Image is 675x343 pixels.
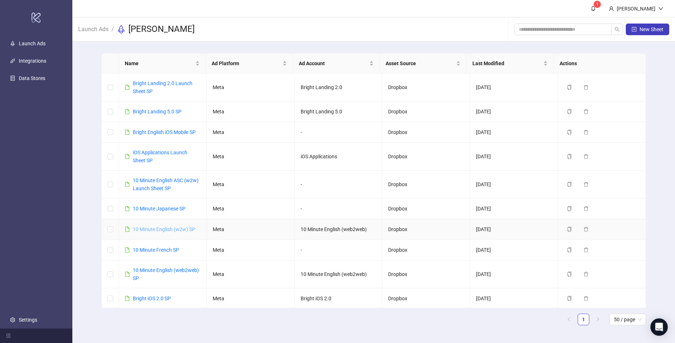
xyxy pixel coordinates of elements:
a: Launch Ads [77,25,110,33]
span: user [609,6,614,11]
a: Bright Landing 5.0 SP [133,109,182,114]
span: 1 [596,2,599,7]
td: [DATE] [470,74,558,101]
td: [DATE] [470,260,558,288]
td: Dropbox [382,143,470,171]
a: Bright Landing 2.0 Launch Sheet SP [133,80,192,94]
span: Asset Source [386,59,455,67]
span: menu-fold [6,333,11,338]
span: down [658,6,663,11]
td: - [295,171,383,198]
li: / [111,24,114,35]
span: file [125,272,130,277]
td: [DATE] [470,198,558,219]
a: Bright English iOS Mobile SP [133,129,196,135]
td: [DATE] [470,219,558,240]
span: delete [583,109,589,114]
div: [PERSON_NAME] [614,5,658,13]
span: copy [567,130,572,135]
a: Integrations [19,58,46,64]
span: delete [583,85,589,90]
span: file [125,109,130,114]
span: delete [583,227,589,232]
th: Ad Platform [206,54,293,74]
div: Page Size [610,314,646,325]
td: Dropbox [382,219,470,240]
a: 10 Minute English (web2web) SP [133,267,199,281]
td: Bright Landing 2.0 [295,74,383,101]
span: Last Modified [472,59,542,67]
span: delete [583,206,589,211]
td: Meta [207,240,295,260]
td: Dropbox [382,288,470,309]
td: [DATE] [470,122,558,143]
span: file [125,247,130,252]
span: Ad Account [299,59,368,67]
th: Last Modified [467,54,553,74]
td: iOS Applications [295,143,383,171]
td: Bright iOS 2.0 [295,288,383,309]
a: 10 Minute Japanese SP [133,206,186,212]
span: Name [125,59,194,67]
td: Meta [207,288,295,309]
span: New Sheet [640,26,663,32]
span: copy [567,296,572,301]
a: iOS Applications Launch Sheet SP [133,150,187,163]
span: search [615,27,620,32]
td: [DATE] [470,143,558,171]
span: rocket [117,25,126,34]
a: 1 [578,314,589,325]
td: Dropbox [382,171,470,198]
span: delete [583,182,589,187]
td: Meta [207,101,295,122]
span: copy [567,272,572,277]
span: file [125,296,130,301]
span: Ad Platform [212,59,281,67]
span: file [125,227,130,232]
td: Dropbox [382,198,470,219]
li: Next Page [592,314,604,325]
th: Asset Source [380,54,467,74]
span: delete [583,296,589,301]
span: delete [583,247,589,252]
td: Bright Landing 5.0 [295,101,383,122]
td: [DATE] [470,171,558,198]
td: Meta [207,219,295,240]
td: Dropbox [382,74,470,101]
span: file [125,130,130,135]
td: [DATE] [470,101,558,122]
span: copy [567,227,572,232]
span: copy [567,182,572,187]
span: right [596,317,600,321]
span: file [125,182,130,187]
span: delete [583,154,589,159]
li: 1 [578,314,589,325]
td: Meta [207,260,295,288]
td: Dropbox [382,101,470,122]
td: Meta [207,198,295,219]
span: left [567,317,571,321]
td: Dropbox [382,240,470,260]
th: Ad Account [293,54,380,74]
li: Previous Page [563,314,575,325]
span: copy [567,206,572,211]
td: [DATE] [470,240,558,260]
span: file [125,85,130,90]
a: Settings [19,317,37,323]
sup: 1 [594,1,601,8]
span: file [125,206,130,211]
td: Meta [207,171,295,198]
span: copy [567,154,572,159]
td: Meta [207,122,295,143]
td: 10 Minute English (web2web) [295,260,383,288]
button: right [592,314,604,325]
span: 50 / page [614,314,642,325]
a: Data Stores [19,75,45,81]
span: copy [567,109,572,114]
span: file [125,154,130,159]
td: - [295,122,383,143]
a: Launch Ads [19,41,46,46]
a: 10 Minute English (w2w) SP [133,226,195,232]
h3: [PERSON_NAME] [128,24,195,35]
th: Name [119,54,206,74]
